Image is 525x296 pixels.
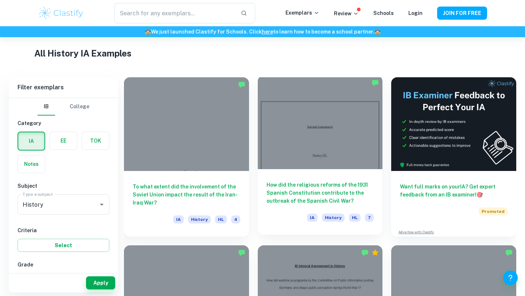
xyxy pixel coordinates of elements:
a: To what extent did the involvement of the Soviet Union impact the result of the Iran-Iraq War?IAH... [124,77,249,237]
button: Notes [18,155,45,173]
img: Thumbnail [391,77,516,171]
span: History [322,214,345,222]
button: IA [18,132,44,150]
img: Marked [361,249,369,256]
a: here [262,29,273,35]
h6: Category [17,119,109,127]
span: HL [349,214,361,222]
h6: Grade [17,261,109,269]
span: 7 [365,214,374,222]
span: 🏫 [374,29,381,35]
img: Marked [505,249,513,256]
span: IA [173,215,184,223]
label: Type a subject [23,191,53,197]
img: Marked [238,81,245,88]
button: JOIN FOR FREE [437,7,487,20]
img: Marked [238,249,245,256]
img: Clastify logo [38,6,84,20]
button: TOK [82,132,109,149]
h6: To what extent did the involvement of the Soviet Union impact the result of the Iran-Iraq War? [133,183,240,207]
span: HL [215,215,227,223]
a: Login [408,10,423,16]
span: 4 [231,215,240,223]
p: Review [334,9,359,17]
a: Advertise with Clastify [398,230,434,235]
button: EE [50,132,77,149]
a: Schools [373,10,394,16]
h1: All History IA Examples [34,47,491,60]
button: IB [38,98,55,116]
button: Select [17,239,109,252]
span: History [188,215,211,223]
div: Premium [372,249,379,256]
span: 🎯 [477,192,483,198]
a: Want full marks on yourIA? Get expert feedback from an IB examiner!PromotedAdvertise with Clastify [391,77,516,237]
h6: Criteria [17,226,109,234]
button: Help and Feedback [503,270,518,285]
p: Exemplars [285,9,319,17]
input: Search for any exemplars... [114,3,235,23]
h6: We just launched Clastify for Schools. Click to learn how to become a school partner. [1,28,524,36]
h6: Subject [17,182,109,190]
h6: Filter exemplars [9,77,118,98]
div: Filter type choice [38,98,89,116]
button: College [70,98,89,116]
span: 🏫 [145,29,151,35]
h6: Want full marks on your IA ? Get expert feedback from an IB examiner! [400,183,507,199]
button: Open [97,199,107,210]
img: Marked [372,79,379,86]
h6: How did the religious reforms of the 1931 Spanish Constitution contribute to the outbreak of the ... [267,181,374,205]
button: Apply [86,276,115,289]
a: How did the religious reforms of the 1931 Spanish Constitution contribute to the outbreak of the ... [258,77,383,237]
span: IA [307,214,318,222]
span: Promoted [479,207,507,215]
